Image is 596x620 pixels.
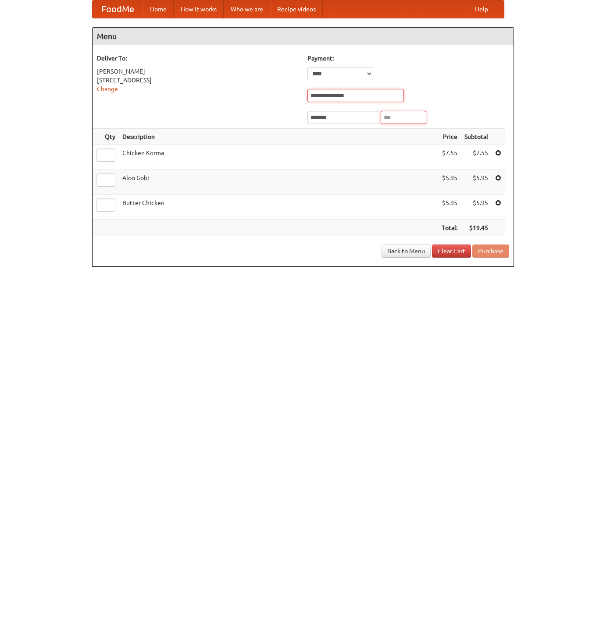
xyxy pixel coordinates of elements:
th: Qty [93,129,119,145]
a: Change [97,85,118,92]
a: Back to Menu [382,244,431,258]
button: Purchase [472,244,509,258]
td: $5.95 [438,195,461,220]
th: Price [438,129,461,145]
h5: Payment: [307,54,509,63]
a: Help [468,0,495,18]
td: $7.55 [438,145,461,170]
h4: Menu [93,28,514,45]
th: Subtotal [461,129,492,145]
th: Description [119,129,438,145]
th: $19.45 [461,220,492,236]
td: $5.95 [461,170,492,195]
td: $7.55 [461,145,492,170]
a: FoodMe [93,0,143,18]
div: [PERSON_NAME] [97,67,299,76]
td: Butter Chicken [119,195,438,220]
a: Home [143,0,174,18]
a: How it works [174,0,224,18]
td: Aloo Gobi [119,170,438,195]
h5: Deliver To: [97,54,299,63]
th: Total: [438,220,461,236]
td: $5.95 [438,170,461,195]
td: Chicken Korma [119,145,438,170]
td: $5.95 [461,195,492,220]
a: Recipe videos [270,0,323,18]
a: Who we are [224,0,270,18]
div: [STREET_ADDRESS] [97,76,299,85]
a: Clear Cart [432,244,471,258]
